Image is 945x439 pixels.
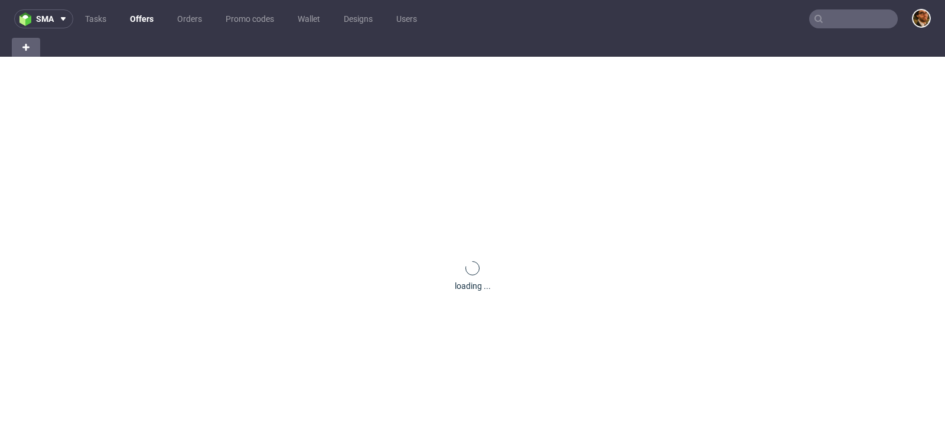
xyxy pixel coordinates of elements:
a: Wallet [291,9,327,28]
div: loading ... [455,280,491,292]
button: sma [14,9,73,28]
span: sma [36,15,54,23]
a: Users [389,9,424,28]
a: Promo codes [219,9,281,28]
a: Orders [170,9,209,28]
a: Offers [123,9,161,28]
a: Tasks [78,9,113,28]
img: Matteo Corsico [913,10,930,27]
img: logo [19,12,36,26]
a: Designs [337,9,380,28]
